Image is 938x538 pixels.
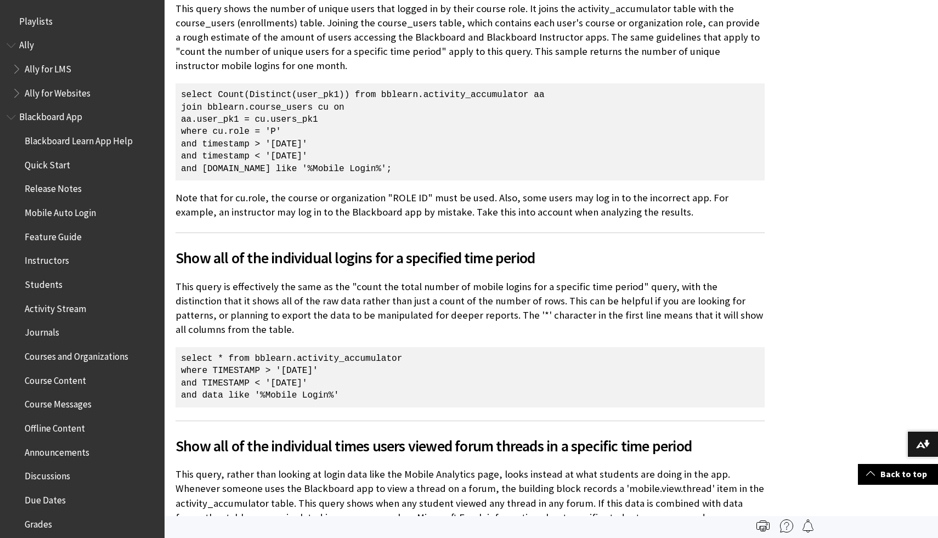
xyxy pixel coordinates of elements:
span: Show all of the individual times users viewed forum threads in a specific time period [176,434,765,457]
span: Due Dates [25,491,66,506]
span: Feature Guide [25,228,82,242]
span: Quick Start [25,156,70,171]
span: Activity Stream [25,299,86,314]
nav: Book outline for Playlists [7,12,158,31]
span: Blackboard Learn App Help [25,132,133,146]
span: Ally for LMS [25,60,71,75]
p: This query is effectively the same as the "count the total number of mobile logins for a specific... [176,280,765,337]
span: Grades [25,515,52,530]
p: select * from bblearn.activity_accumulator where TIMESTAMP > '[DATE]' and TIMESTAMP < '[DATE]' an... [176,347,765,407]
span: Course Messages [25,395,92,410]
a: Back to top [858,464,938,484]
span: Discussions [25,467,70,482]
img: Follow this page [801,519,815,533]
span: Ally for Websites [25,84,91,99]
p: This query shows the number of unique users that logged in by their course role. It joins the act... [176,2,765,73]
p: Note that for cu.role, the course or organization "ROLE ID" must be used. Also, some users may lo... [176,191,765,219]
span: Announcements [25,443,89,458]
span: Journals [25,324,59,338]
span: Release Notes [25,180,82,195]
span: Students [25,275,63,290]
span: Courses and Organizations [25,347,128,362]
span: Mobile Auto Login [25,203,96,218]
span: Playlists [19,12,53,27]
span: Blackboard App [19,108,82,123]
span: Ally [19,36,34,51]
p: select Count(Distinct(user_pk1)) from bblearn.activity_accumulator aa join bblearn.course_users c... [176,83,765,180]
span: Offline Content [25,419,85,434]
nav: Book outline for Anthology Ally Help [7,36,158,103]
span: Course Content [25,371,86,386]
img: Print [756,519,770,533]
span: Show all of the individual logins for a specified time period [176,246,765,269]
img: More help [780,519,793,533]
span: Instructors [25,252,69,267]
